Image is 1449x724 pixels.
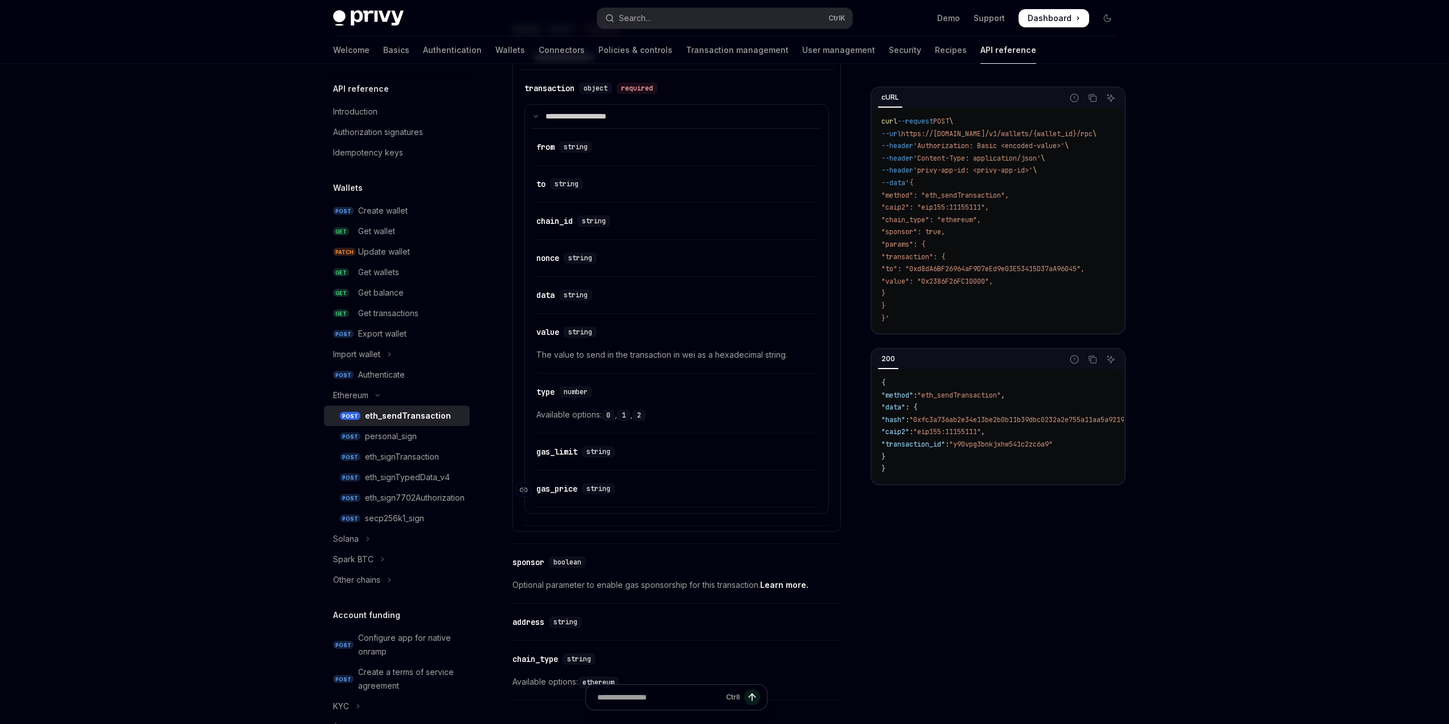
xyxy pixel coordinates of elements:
span: string [564,291,588,300]
span: --header [881,166,913,175]
span: POST [340,412,360,420]
button: Copy the contents from the code block [1085,352,1100,367]
span: Ctrl K [828,14,845,23]
div: Idempotency keys [333,146,403,159]
h5: API reference [333,82,389,96]
button: Report incorrect code [1067,91,1082,105]
span: "caip2" [881,427,909,436]
a: GETGet wallet [324,221,470,242]
span: "transaction": { [881,252,945,261]
span: POST [340,514,360,523]
span: POST [333,371,354,379]
div: eth_signTypedData_v4 [365,471,450,484]
a: Navigate to header [517,478,536,501]
span: Optional parameter to enable gas sponsorship for this transaction. [512,578,841,592]
a: Idempotency keys [324,142,470,163]
div: Create wallet [358,204,408,218]
a: POSTConfigure app for native onramp [324,628,470,662]
a: Welcome [333,36,370,64]
span: : [905,415,909,424]
span: "value": "0x2386F26FC10000", [881,277,993,286]
span: : [945,440,949,449]
div: Solana [333,532,359,546]
span: "params": { [881,240,925,249]
span: \ [1033,166,1037,175]
div: Import wallet [333,347,380,361]
h5: Wallets [333,181,363,195]
a: POSTeth_signTypedData_v4 [324,467,470,488]
span: { [881,378,885,387]
span: : [913,391,917,400]
div: cURL [878,91,902,104]
span: GET [333,289,349,297]
code: 1 [617,410,630,421]
div: Ethereum [333,388,368,402]
span: , [981,427,985,436]
span: The value to send in the transaction in wei as a hexadecimal string. [536,348,817,362]
div: transaction [524,83,574,94]
span: "sponsor": true, [881,227,945,236]
span: "eip155:11155111" [913,427,981,436]
span: POST [340,494,360,502]
div: type [536,386,555,398]
span: https://[DOMAIN_NAME]/v1/wallets/{wallet_id}/rpc [901,129,1093,138]
span: curl [881,117,897,126]
div: to [536,178,545,190]
span: "caip2": "eip155:11155111", [881,203,989,212]
div: required [617,83,658,94]
span: object [584,84,607,93]
span: } [881,301,885,310]
div: nonce [536,252,559,264]
span: POST [333,207,354,215]
span: } [881,464,885,473]
div: Update wallet [358,245,410,259]
a: User management [802,36,875,64]
span: string [582,216,606,226]
span: number [564,387,588,396]
div: sponsor [512,557,544,568]
span: string [568,253,592,263]
span: POST [333,675,354,684]
span: POST [340,453,360,461]
button: Toggle Solana section [324,529,470,549]
a: POSTsecp256k1_sign [324,508,470,529]
a: POSTExport wallet [324,324,470,344]
a: Security [889,36,921,64]
span: "hash" [881,415,905,424]
span: Dashboard [1028,13,1072,24]
span: --header [881,141,913,150]
span: GET [333,268,349,277]
span: boolean [553,558,581,567]
a: Wallets [495,36,525,64]
a: Demo [937,13,960,24]
span: \ [1041,154,1045,163]
span: --data [881,178,905,187]
span: "method" [881,391,913,400]
a: Introduction [324,101,470,122]
a: POSTCreate wallet [324,201,470,221]
div: personal_sign [365,430,417,443]
span: string [564,142,588,152]
span: Available options: , , [536,408,817,422]
span: string [586,447,610,456]
div: Get balance [358,286,404,300]
a: POSTAuthenticate [324,365,470,385]
div: Authorization signatures [333,125,423,139]
div: Get transactions [358,306,418,320]
a: Authorization signatures [324,122,470,142]
a: PATCHUpdate wallet [324,242,470,262]
button: Copy the contents from the code block [1085,91,1100,105]
button: Toggle dark mode [1098,9,1116,27]
a: GETGet transactions [324,303,470,324]
div: chain_type [512,653,558,665]
div: value [536,326,559,338]
div: chain_id [536,215,573,227]
code: 2 [633,410,646,421]
button: Report incorrect code [1067,352,1082,367]
span: 'Content-Type: application/json' [913,154,1041,163]
div: Search... [619,11,651,25]
div: KYC [333,700,349,713]
input: Ask a question... [597,685,721,710]
button: Toggle Other chains section [324,570,470,590]
a: GETGet wallets [324,262,470,283]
